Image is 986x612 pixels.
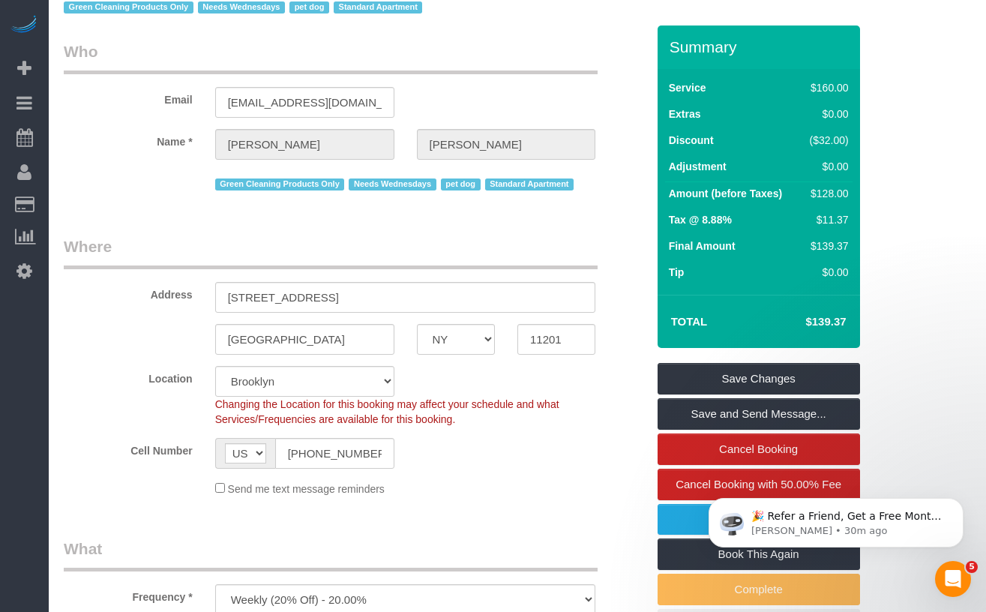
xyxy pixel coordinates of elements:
label: Service [669,80,706,95]
label: Tax @ 8.88% [669,212,732,227]
strong: Total [671,315,708,328]
input: Email [215,87,394,118]
a: Cancel Booking with 50.00% Fee [658,469,860,500]
span: Changing the Location for this booking may affect your schedule and what Services/Frequencies are... [215,398,559,425]
iframe: Intercom notifications message [686,466,986,571]
label: Extras [669,106,701,121]
legend: Where [64,235,598,269]
a: Cancel Booking [658,433,860,465]
label: Email [52,87,204,107]
div: $0.00 [804,159,849,174]
img: Automaid Logo [9,15,39,36]
a: View Changes [658,504,860,535]
span: Cancel Booking with 50.00% Fee [676,478,841,490]
span: Send me text message reminders [228,483,385,495]
label: Cell Number [52,438,204,458]
div: $128.00 [804,186,849,201]
label: Name * [52,129,204,149]
span: Needs Wednesdays [198,1,285,13]
input: First Name [215,129,394,160]
div: $0.00 [804,265,849,280]
input: Last Name [417,129,596,160]
input: City [215,324,394,355]
label: Adjustment [669,159,727,174]
a: Book This Again [658,538,860,570]
input: Cell Number [275,438,394,469]
label: Final Amount [669,238,736,253]
label: Tip [669,265,685,280]
label: Discount [669,133,714,148]
span: Standard Apartment [334,1,423,13]
span: Green Cleaning Products Only [215,178,345,190]
div: ($32.00) [804,133,849,148]
h4: $139.37 [760,316,846,328]
div: $139.37 [804,238,849,253]
span: Needs Wednesdays [349,178,436,190]
span: Standard Apartment [485,178,574,190]
span: 5 [966,561,978,573]
div: $11.37 [804,212,849,227]
legend: Who [64,40,598,74]
label: Frequency * [52,584,204,604]
legend: What [64,538,598,571]
a: Save Changes [658,363,860,394]
label: Address [52,282,204,302]
a: Save and Send Message... [658,398,860,430]
span: pet dog [441,178,481,190]
div: $0.00 [804,106,849,121]
div: $160.00 [804,80,849,95]
input: Zip Code [517,324,595,355]
iframe: Intercom live chat [935,561,971,597]
h3: Summary [670,38,853,55]
label: Location [52,366,204,386]
label: Amount (before Taxes) [669,186,782,201]
span: pet dog [289,1,329,13]
span: Green Cleaning Products Only [64,1,193,13]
